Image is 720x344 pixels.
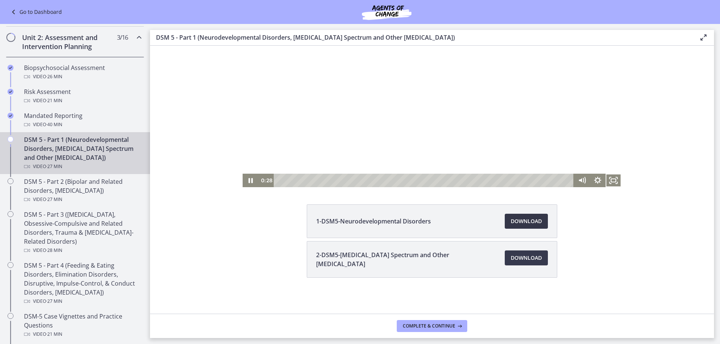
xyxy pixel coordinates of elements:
[511,217,542,226] span: Download
[46,195,62,204] span: · 27 min
[24,162,141,171] div: Video
[24,177,141,204] div: DSM 5 - Part 2 (Bipolar and Related Disorders, [MEDICAL_DATA])
[397,320,467,332] button: Complete & continue
[342,3,432,21] img: Agents of Change
[22,33,114,51] h2: Unit 2: Assessment and Intervention Planning
[7,113,13,119] i: Completed
[46,297,62,306] span: · 27 min
[9,7,62,16] a: Go to Dashboard
[156,33,687,42] h3: DSM 5 - Part 1 (Neurodevelopmental Disorders, [MEDICAL_DATA] Spectrum and Other [MEDICAL_DATA])
[24,210,141,255] div: DSM 5 - Part 3 ([MEDICAL_DATA], Obsessive-Compulsive and Related Disorders, Trauma & [MEDICAL_DAT...
[24,297,141,306] div: Video
[7,65,13,71] i: Completed
[24,63,141,81] div: Biopsychosocial Assessment
[46,162,62,171] span: · 27 min
[46,72,62,81] span: · 26 min
[511,253,542,262] span: Download
[505,214,548,229] a: Download
[24,72,141,81] div: Video
[46,96,62,105] span: · 21 min
[24,330,141,339] div: Video
[117,33,128,42] span: 3 / 16
[24,87,141,105] div: Risk Assessment
[316,217,431,226] span: 1-DSM5-Neurodevelopmental Disorders
[24,96,141,105] div: Video
[505,250,548,265] a: Download
[24,195,141,204] div: Video
[24,120,141,129] div: Video
[46,246,62,255] span: · 28 min
[24,261,141,306] div: DSM 5 - Part 4 (Feeding & Eating Disorders, Elimination Disorders, Disruptive, Impulse-Control, &...
[24,111,141,129] div: Mandated Reporting
[46,120,62,129] span: · 40 min
[24,246,141,255] div: Video
[7,89,13,95] i: Completed
[403,323,455,329] span: Complete & continue
[46,330,62,339] span: · 21 min
[316,250,496,268] span: 2-DSM5-[MEDICAL_DATA] Spectrum and Other [MEDICAL_DATA]
[24,312,141,339] div: DSM-5 Case Vignettes and Practice Questions
[24,135,141,171] div: DSM 5 - Part 1 (Neurodevelopmental Disorders, [MEDICAL_DATA] Spectrum and Other [MEDICAL_DATA])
